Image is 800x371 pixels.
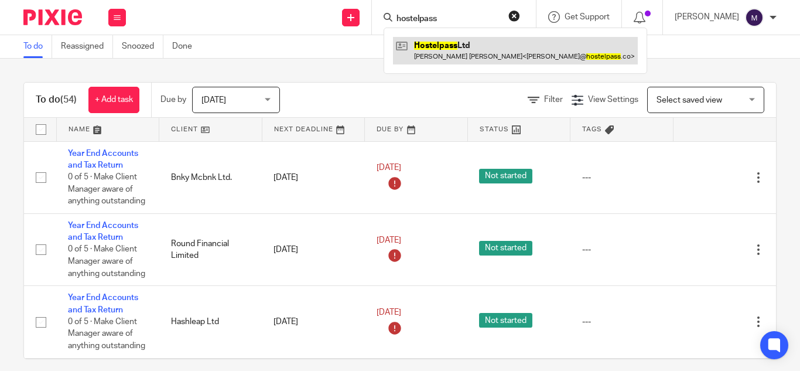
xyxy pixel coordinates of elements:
a: Reassigned [61,35,113,58]
span: [DATE] [201,96,226,104]
span: Not started [479,313,532,328]
span: 0 of 5 · Make Client Manager aware of anything outstanding [68,318,145,350]
a: Year End Accounts and Tax Return [68,222,138,241]
span: Get Support [565,13,610,21]
td: Bnky Mcbnk Ltd. [159,141,262,213]
div: --- [582,244,662,256]
td: [DATE] [262,141,365,213]
span: 0 of 5 · Make Client Manager aware of anything outstanding [68,246,145,278]
img: svg%3E [745,8,764,27]
span: [DATE] [377,236,401,244]
span: (54) [60,95,77,104]
td: [DATE] [262,286,365,358]
td: Hashleap Ltd [159,286,262,358]
span: Filter [544,96,563,104]
p: Due by [160,94,186,105]
span: Not started [479,241,532,256]
a: + Add task [88,87,139,113]
div: --- [582,172,662,183]
a: Done [172,35,201,58]
span: [DATE] [377,308,401,316]
div: --- [582,316,662,328]
td: Round Financial Limited [159,213,262,285]
img: Pixie [23,9,82,25]
a: To do [23,35,52,58]
a: Year End Accounts and Tax Return [68,294,138,314]
h1: To do [36,94,77,106]
span: Not started [479,169,532,183]
a: Year End Accounts and Tax Return [68,149,138,169]
a: Snoozed [122,35,163,58]
button: Clear [508,10,520,22]
td: [DATE] [262,213,365,285]
p: [PERSON_NAME] [675,11,739,23]
input: Search [395,14,501,25]
span: Select saved view [657,96,722,104]
span: [DATE] [377,164,401,172]
span: View Settings [588,96,638,104]
span: 0 of 5 · Make Client Manager aware of anything outstanding [68,173,145,205]
span: Tags [582,126,602,132]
